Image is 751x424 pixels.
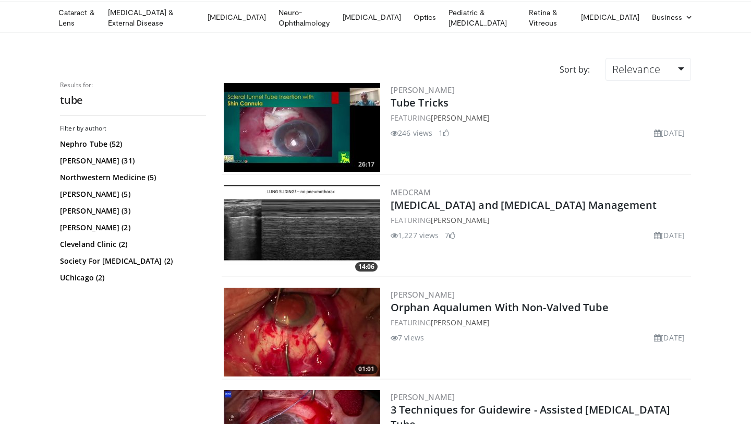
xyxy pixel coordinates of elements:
a: Optics [407,7,442,28]
h3: Filter by author: [60,124,206,133]
div: FEATURING [391,215,689,226]
a: [PERSON_NAME] [431,317,490,327]
img: 2edda5b4-b847-4584-9f1e-783224caf9d3.300x170_q85_crop-smart_upscale.jpg [224,185,380,274]
li: [DATE] [654,127,685,138]
a: Orphan Aqualumen With Non-Valved Tube [391,300,609,314]
a: [PERSON_NAME] [391,392,455,402]
a: Society For [MEDICAL_DATA] (2) [60,256,203,266]
img: cdda5de1-dcb6-40d6-b9ad-f9fc37cb7482.300x170_q85_crop-smart_upscale.jpg [224,288,380,376]
li: 1,227 views [391,230,439,241]
li: 1 [439,127,449,138]
a: Pediatric & [MEDICAL_DATA] [442,7,523,28]
span: Relevance [612,62,660,76]
a: Relevance [605,58,691,81]
a: UChicago (2) [60,273,203,283]
a: [PERSON_NAME] (31) [60,156,203,166]
a: [MEDICAL_DATA] [575,7,646,28]
p: Results for: [60,81,206,89]
a: [PERSON_NAME] (5) [60,189,203,199]
a: Northwestern Medicine (5) [60,172,203,183]
a: [MEDICAL_DATA] and [MEDICAL_DATA] Management [391,198,657,212]
a: MedCram [391,187,431,197]
div: FEATURING [391,317,689,328]
a: [PERSON_NAME] [431,215,490,225]
a: Cataract & Lens [52,7,102,28]
li: [DATE] [654,332,685,343]
a: [PERSON_NAME] [391,85,455,95]
a: 01:01 [224,288,380,376]
div: Sort by: [552,58,598,81]
a: Retina & Vitreous [523,7,575,28]
a: Neuro-Ophthalmology [272,7,336,28]
li: 7 views [391,332,424,343]
a: Nephro Tube (52) [60,139,203,149]
a: [MEDICAL_DATA] [201,7,272,28]
a: [PERSON_NAME] [391,289,455,300]
a: Cleveland Clinic (2) [60,239,203,250]
a: [MEDICAL_DATA] [336,7,407,28]
a: [PERSON_NAME] (2) [60,222,203,233]
a: Business [646,7,699,28]
a: [MEDICAL_DATA] & External Disease [102,7,201,28]
a: [PERSON_NAME] (3) [60,206,203,216]
a: 14:06 [224,185,380,274]
li: 246 views [391,127,432,138]
span: 26:17 [355,160,378,169]
img: 5ec17608-5a7c-4043-814f-4dfcec276d00.300x170_q85_crop-smart_upscale.jpg [224,83,380,172]
span: 01:01 [355,364,378,374]
li: [DATE] [654,230,685,241]
a: Tube Tricks [391,96,449,110]
a: 26:17 [224,83,380,172]
a: [PERSON_NAME] [431,113,490,123]
span: 14:06 [355,262,378,272]
div: FEATURING [391,112,689,123]
li: 7 [445,230,455,241]
h2: tube [60,93,206,107]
